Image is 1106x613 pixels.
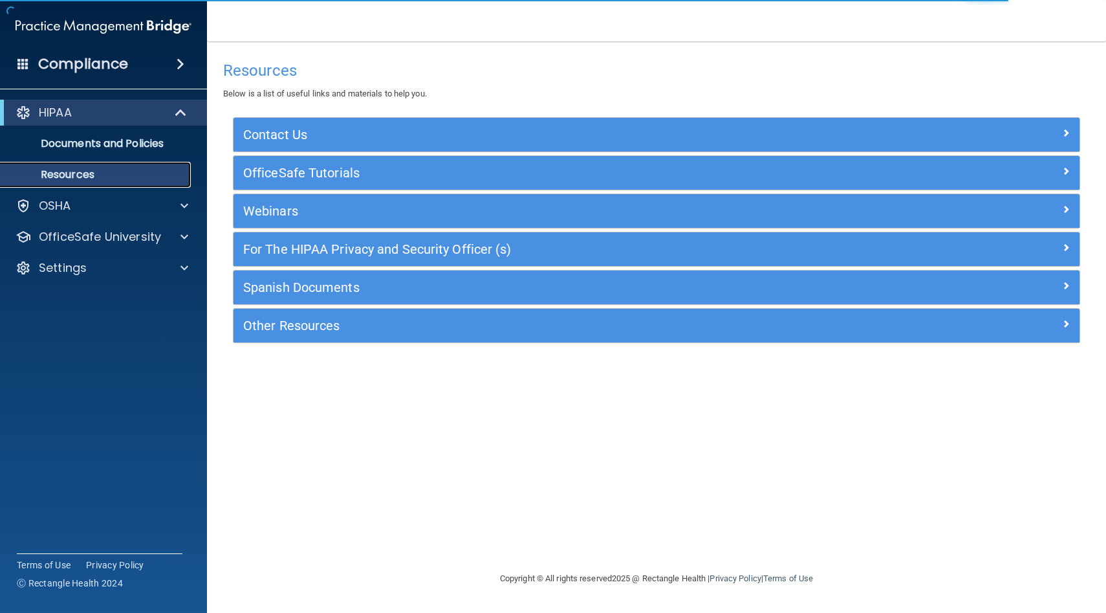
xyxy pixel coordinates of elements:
[38,55,128,73] h4: Compliance
[243,318,858,333] h5: Other Resources
[243,204,858,218] h5: Webinars
[710,574,761,583] a: Privacy Policy
[223,62,1090,79] h4: Resources
[17,559,70,572] a: Terms of Use
[86,559,144,572] a: Privacy Policy
[243,166,858,180] h5: OfficeSafe Tutorials
[243,277,1070,298] a: Spanish Documents
[243,201,1070,221] a: Webinars
[763,574,813,583] a: Terms of Use
[39,260,87,276] p: Settings
[420,558,893,599] div: Copyright © All rights reserved 2025 @ Rectangle Health | |
[243,128,858,142] h5: Contact Us
[16,260,188,276] a: Settings
[17,577,123,590] span: Ⓒ Rectangle Health 2024
[39,198,71,214] p: OSHA
[243,280,858,295] h5: Spanish Documents
[16,14,191,39] img: PMB logo
[243,162,1070,183] a: OfficeSafe Tutorials
[39,229,161,245] p: OfficeSafe University
[39,105,72,120] p: HIPAA
[243,242,858,256] h5: For The HIPAA Privacy and Security Officer (s)
[16,105,188,120] a: HIPAA
[243,124,1070,145] a: Contact Us
[243,239,1070,260] a: For The HIPAA Privacy and Security Officer (s)
[8,137,185,150] p: Documents and Policies
[223,89,427,98] span: Below is a list of useful links and materials to help you.
[16,229,188,245] a: OfficeSafe University
[16,198,188,214] a: OSHA
[8,168,185,181] p: Resources
[243,315,1070,336] a: Other Resources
